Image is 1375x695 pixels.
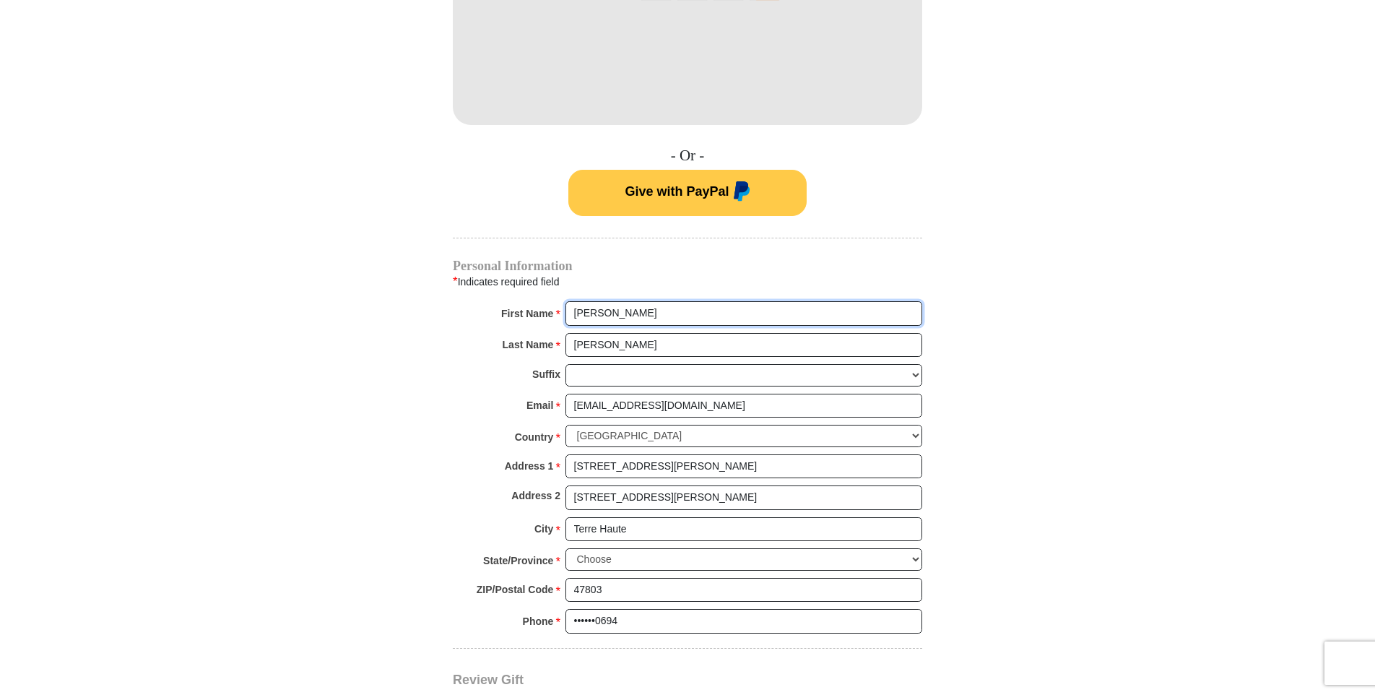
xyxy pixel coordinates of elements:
strong: Address 1 [505,456,554,476]
span: Review Gift [453,673,524,687]
h4: Personal Information [453,260,922,272]
strong: Suffix [532,364,560,384]
strong: Country [515,427,554,447]
strong: Last Name [503,334,554,355]
span: Give with PayPal [625,184,729,199]
img: paypal [729,181,750,204]
strong: City [534,519,553,539]
strong: Address 2 [511,485,560,506]
strong: Email [526,395,553,415]
strong: First Name [501,303,553,324]
strong: ZIP/Postal Code [477,579,554,600]
strong: Phone [523,611,554,631]
button: Give with PayPal [568,170,807,216]
div: Indicates required field [453,272,922,291]
h4: - Or - [453,147,922,165]
strong: State/Province [483,551,553,571]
